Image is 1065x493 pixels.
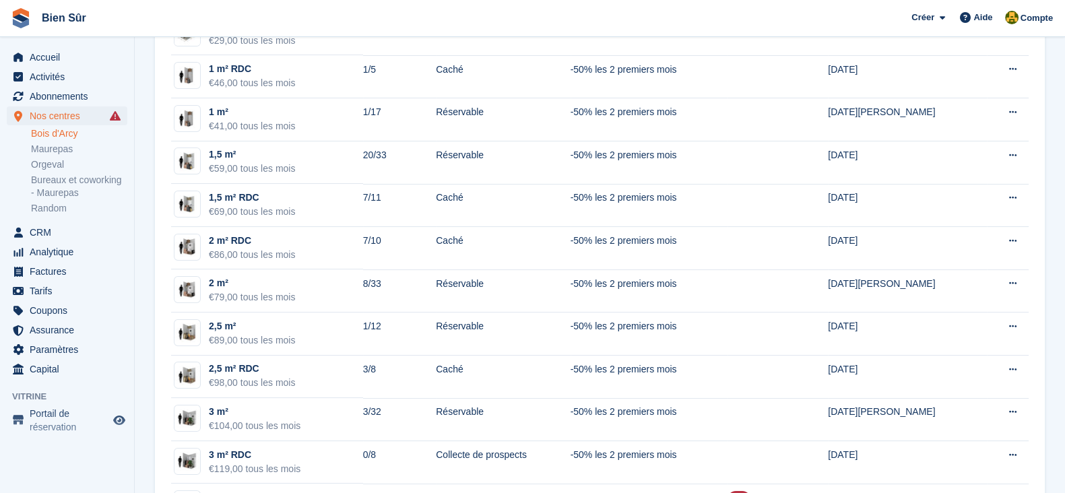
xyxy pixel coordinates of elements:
td: [DATE] [828,141,987,185]
div: €59,00 tous les mois [209,162,295,176]
img: 30-sqft-unit.jpg [174,409,200,428]
div: 3 m² RDC [209,448,300,462]
td: -50% les 2 premiers mois [571,55,728,98]
span: Assurance [30,321,110,339]
td: Réservable [436,313,570,356]
a: menu [7,106,127,125]
div: 1 m² RDC [209,62,295,76]
div: 2 m² RDC [209,234,295,248]
td: -50% les 2 premiers mois [571,98,728,141]
td: [DATE] [828,184,987,227]
img: box-3m2.jpg [174,451,200,471]
div: €46,00 tous les mois [209,76,295,90]
td: 1/5 [363,55,437,98]
td: -50% les 2 premiers mois [571,184,728,227]
td: 3/32 [363,398,437,441]
div: 2,5 m² [209,319,295,333]
a: menu [7,321,127,339]
span: Abonnements [30,87,110,106]
img: 20-sqft-unit.jpg [174,280,200,300]
img: box-2m2.jpg [174,237,200,257]
img: 15-sqft-unit.jpg [174,152,200,171]
td: [DATE] [828,441,987,484]
td: -50% les 2 premiers mois [571,269,728,313]
span: Créer [911,11,934,24]
div: 1,5 m² [209,147,295,162]
img: box-2,5m2.jpg [174,366,200,385]
a: menu [7,360,127,379]
img: Fatima Kelaaoui [1005,11,1019,24]
td: -50% les 2 premiers mois [571,313,728,356]
img: box-1,5m2.jpg [174,195,200,214]
span: Aide [973,11,992,24]
td: [DATE] [828,313,987,356]
td: [DATE] [828,227,987,270]
div: 1 m² [209,105,295,119]
img: stora-icon-8386f47178a22dfd0bd8f6a31ec36ba5ce8667c1dd55bd0f319d3a0aa187defe.svg [11,8,31,28]
td: [DATE] [828,55,987,98]
div: 1,5 m² RDC [209,191,295,205]
span: Vitrine [12,390,134,403]
span: Factures [30,262,110,281]
div: €98,00 tous les mois [209,376,295,390]
div: 2,5 m² RDC [209,362,295,376]
a: menu [7,407,127,434]
div: 2 m² [209,276,295,290]
td: Réservable [436,141,570,185]
a: menu [7,48,127,67]
a: menu [7,301,127,320]
td: 1/17 [363,98,437,141]
td: Caché [436,356,570,399]
td: [DATE][PERSON_NAME] [828,398,987,441]
td: -50% les 2 premiers mois [571,141,728,185]
td: Réservable [436,269,570,313]
a: menu [7,340,127,359]
div: €119,00 tous les mois [209,462,300,476]
span: Portail de réservation [30,407,110,434]
td: 3/8 [363,356,437,399]
a: Boutique d'aperçu [111,412,127,428]
td: 1/12 [363,313,437,356]
div: €79,00 tous les mois [209,290,295,304]
a: menu [7,262,127,281]
td: -50% les 2 premiers mois [571,398,728,441]
div: €69,00 tous les mois [209,205,295,219]
td: -50% les 2 premiers mois [571,356,728,399]
td: Caché [436,184,570,227]
i: Des échecs de synchronisation des entrées intelligentes se sont produits [110,110,121,121]
img: 25-sqft-unit.jpg [174,323,200,342]
td: 7/10 [363,227,437,270]
div: €41,00 tous les mois [209,119,295,133]
td: -50% les 2 premiers mois [571,227,728,270]
a: menu [7,242,127,261]
span: Coupons [30,301,110,320]
td: 20/33 [363,141,437,185]
a: Bureaux et coworking - Maurepas [31,174,127,199]
div: €86,00 tous les mois [209,248,295,262]
td: Réservable [436,398,570,441]
a: Random [31,202,127,215]
a: Bois d'Arcy [31,127,127,140]
td: Réservable [436,98,570,141]
img: box-1m2.jpg [174,66,200,86]
span: Compte [1021,11,1053,25]
td: [DATE][PERSON_NAME] [828,269,987,313]
a: Orgeval [31,158,127,171]
a: menu [7,223,127,242]
td: Caché [436,55,570,98]
span: Nos centres [30,106,110,125]
td: 8/33 [363,269,437,313]
span: CRM [30,223,110,242]
span: Accueil [30,48,110,67]
div: €29,00 tous les mois [209,34,295,48]
a: Bien Sûr [36,7,92,29]
td: 0/8 [363,441,437,484]
span: Paramètres [30,340,110,359]
div: €89,00 tous les mois [209,333,295,348]
td: Caché [436,227,570,270]
a: menu [7,87,127,106]
img: 10-sqft-unit.jpg [174,109,200,129]
td: -50% les 2 premiers mois [571,441,728,484]
div: €104,00 tous les mois [209,419,300,433]
div: 3 m² [209,405,300,419]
